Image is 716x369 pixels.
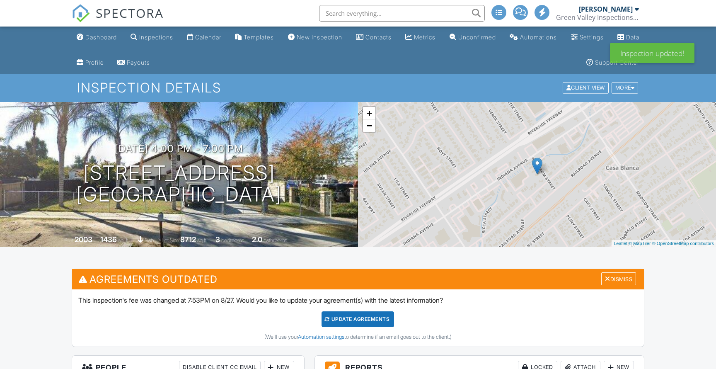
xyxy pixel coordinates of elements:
div: Inspection updated! [610,43,694,63]
div: Support Center [595,59,639,66]
div: Update Agreements [322,311,394,327]
a: New Inspection [285,30,346,45]
a: Contacts [353,30,395,45]
a: Metrics [402,30,439,45]
div: | [612,240,716,247]
div: Calendar [195,34,221,41]
div: Automations [520,34,557,41]
div: New Inspection [297,34,342,41]
img: The Best Home Inspection Software - Spectora [72,4,90,22]
div: 1436 [100,235,117,244]
div: Profile [85,59,104,66]
a: Zoom in [363,107,375,119]
input: Search everything... [319,5,485,22]
div: Contacts [365,34,392,41]
div: Payouts [127,59,150,66]
div: Green Valley Inspections inc [556,13,639,22]
a: Inspections [127,30,177,45]
a: Settings [568,30,607,45]
a: Payouts [114,55,153,70]
h1: Inspection Details [77,80,639,95]
div: 2003 [75,235,92,244]
h3: Agreements Outdated [72,269,644,289]
div: (We'll use your to determine if an email goes out to the client.) [78,334,638,340]
div: More [612,83,639,94]
a: © MapTiler [629,241,651,246]
span: Lot Size [162,237,179,243]
div: This inspection's fee was changed at 7:53PM on 8/27. Would you like to update your agreement(s) w... [72,289,644,347]
a: Automations (Advanced) [506,30,560,45]
a: Dashboard [73,30,120,45]
a: © OpenStreetMap contributors [652,241,714,246]
div: Unconfirmed [458,34,496,41]
div: Settings [580,34,604,41]
a: SPECTORA [72,11,164,29]
div: Data [626,34,639,41]
div: Dismiss [601,272,636,285]
a: Calendar [184,30,225,45]
span: slab [145,237,154,243]
a: Support Center [583,55,643,70]
div: Dashboard [85,34,117,41]
div: [PERSON_NAME] [579,5,633,13]
a: Company Profile [73,55,107,70]
a: Client View [562,84,611,90]
a: Leaflet [614,241,627,246]
a: Unconfirmed [446,30,499,45]
div: 2.0 [252,235,262,244]
span: Built [64,237,73,243]
span: bathrooms [264,237,287,243]
div: Client View [563,83,609,94]
span: sq. ft. [118,237,130,243]
h1: [STREET_ADDRESS] [GEOGRAPHIC_DATA] [76,162,282,206]
a: Zoom out [363,119,375,132]
div: 3 [215,235,220,244]
a: Data [614,30,643,45]
a: Templates [232,30,277,45]
div: Metrics [414,34,435,41]
div: 8712 [180,235,196,244]
span: SPECTORA [96,4,164,22]
div: Inspections [139,34,173,41]
span: sq.ft. [197,237,208,243]
span: bedrooms [221,237,244,243]
div: Templates [244,34,274,41]
a: Automation settings [298,334,344,340]
h3: [DATE] 4:00 pm - 7:00 pm [115,143,243,154]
